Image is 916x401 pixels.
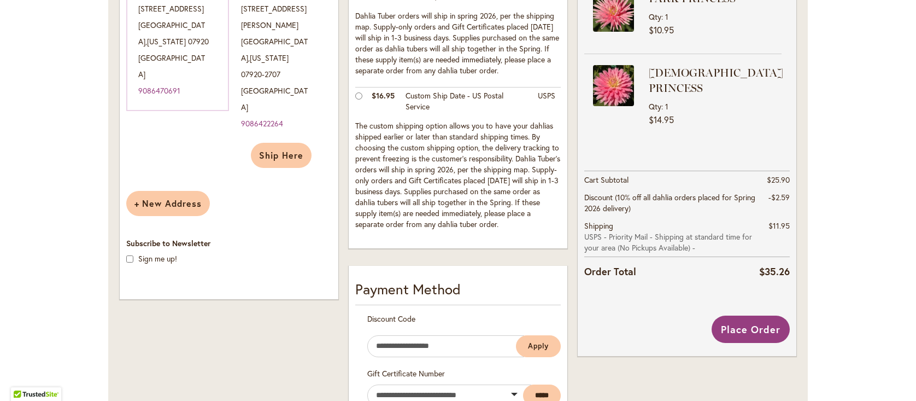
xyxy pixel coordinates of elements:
[584,220,613,231] span: Shipping
[649,65,783,96] strong: [DEMOGRAPHIC_DATA] PRINCESS
[593,65,634,106] img: GAY PRINCESS
[712,316,790,343] button: Place Order
[367,313,415,324] span: Discount Code
[759,265,790,278] span: $35.26
[649,114,674,125] span: $14.95
[251,143,312,168] button: Ship Here
[768,192,790,202] span: -$2.59
[649,24,674,36] span: $10.95
[584,192,755,213] span: Discount (10% off all dahlia orders placed for Spring 2026 delivery)
[355,118,561,235] td: The custom shipping option allows you to have your dahlias shipped earlier or later than standard...
[355,8,561,88] td: Dahlia Tuber orders will ship in spring 2026, per the shipping map. Supply-only orders and Gift C...
[532,87,561,118] td: USPS
[649,101,661,112] span: Qty
[649,11,661,22] span: Qty
[241,118,283,129] a: 9086422264
[665,11,668,22] span: 1
[367,368,445,379] span: Gift Certificate Number
[400,87,532,118] td: Custom Ship Date - US Postal Service
[250,53,289,63] span: [US_STATE]
[126,238,210,248] span: Subscribe to Newsletter
[372,90,395,101] span: $16.95
[767,175,790,185] span: $25.90
[516,335,561,357] button: Apply
[528,341,549,351] span: Apply
[147,36,186,47] span: [US_STATE]
[665,101,668,112] span: 1
[134,197,202,209] span: New Address
[584,231,759,253] span: USPS - Priority Mail - Shipping at standard time for your area (No Pickups Available) -
[584,263,636,279] strong: Order Total
[138,253,177,264] label: Sign me up!
[721,323,780,336] span: Place Order
[259,149,303,161] span: Ship Here
[126,191,210,216] button: New Address
[355,279,561,305] div: Payment Method
[584,171,759,189] th: Cart Subtotal
[768,220,790,231] span: $11.95
[8,362,39,393] iframe: Launch Accessibility Center
[138,85,180,96] a: 9086470691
